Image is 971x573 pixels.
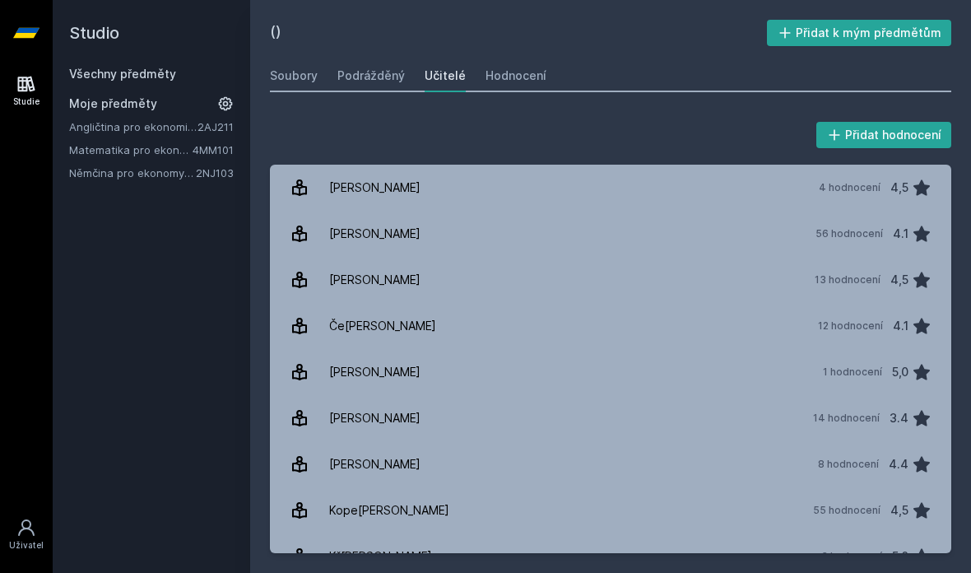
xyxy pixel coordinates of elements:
[69,23,119,43] font: Studio
[270,22,281,40] font: ()
[823,366,882,378] font: 1 hodnocení
[69,143,209,156] font: Matematika pro ekonomiku
[796,26,941,40] font: Přidat k mým předmětům
[329,365,420,379] font: [PERSON_NAME]
[890,180,908,194] font: 4,5
[813,504,880,516] font: 55 hodnocení
[889,457,908,471] font: 4.4
[270,303,951,349] a: Če[PERSON_NAME] 12 hodnocení 4.1
[890,273,908,286] font: 4,5
[890,503,908,517] font: 4,5
[270,349,951,395] a: [PERSON_NAME] 1 hodnocení 5,0
[197,120,234,133] a: 2AJ211
[425,59,466,92] a: Učitelé
[196,166,234,179] a: 2NJ103
[270,165,951,211] a: [PERSON_NAME] 4 hodnocení 4,5
[329,549,432,563] font: Kř[PERSON_NAME]
[69,166,346,179] font: Němčina pro ekonomy - mírně pokročilá úroveň 1 (A2)
[813,412,880,424] font: 14 hodnocení
[329,226,420,240] font: [PERSON_NAME]
[69,142,193,158] a: Matematika pro ekonomiku
[270,487,951,533] a: Kope[PERSON_NAME] 55 hodnocení 4,5
[3,510,49,560] a: Uživatel
[818,319,883,332] font: 12 hodnocení
[485,68,546,82] font: Hodnocení
[815,273,880,286] font: 13 hodnocení
[329,411,420,425] font: [PERSON_NAME]
[821,550,882,562] font: 3 hodnocení
[270,395,951,441] a: [PERSON_NAME] 14 hodnocení 3.4
[270,211,951,257] a: [PERSON_NAME] 56 hodnocení 4.1
[270,257,951,303] a: [PERSON_NAME] 13 hodnocení 4,5
[845,128,941,142] font: Přidat hodnocení
[893,319,908,333] font: 4.1
[892,365,908,379] font: 5,0
[13,96,39,106] font: Studie
[818,458,879,470] font: 8 hodnocení
[893,226,908,240] font: 4.1
[816,122,952,148] button: Přidat hodnocení
[3,66,49,116] a: Studie
[329,503,449,517] font: Kope[PERSON_NAME]
[337,68,405,82] font: Podrážděný
[892,549,908,563] font: 5,0
[485,59,546,92] a: Hodnocení
[69,165,196,181] a: Němčina pro ekonomy - mírně pokročilá úroveň 1 (A2)
[767,20,952,46] button: Přidat k mým předmětům
[329,180,420,194] font: [PERSON_NAME]
[815,227,883,240] font: 56 hodnocení
[329,319,436,333] font: Če[PERSON_NAME]
[425,68,466,82] font: Učitelé
[890,411,908,425] font: 3.4
[819,181,880,193] font: 4 hodnocení
[270,68,318,82] font: Soubory
[329,273,420,286] font: [PERSON_NAME]
[69,120,290,133] font: Angličtina pro ekonomická studia 1 (B2/C1)
[69,67,176,81] a: Všechny předměty
[9,540,44,550] font: Uživatel
[329,457,420,471] font: [PERSON_NAME]
[193,143,234,156] a: 4MM101
[337,59,405,92] a: Podrážděný
[270,59,318,92] a: Soubory
[270,441,951,487] a: [PERSON_NAME] 8 hodnocení 4.4
[69,119,197,135] a: Angličtina pro ekonomická studia 1 (B2/C1)
[69,96,157,110] font: Moje předměty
